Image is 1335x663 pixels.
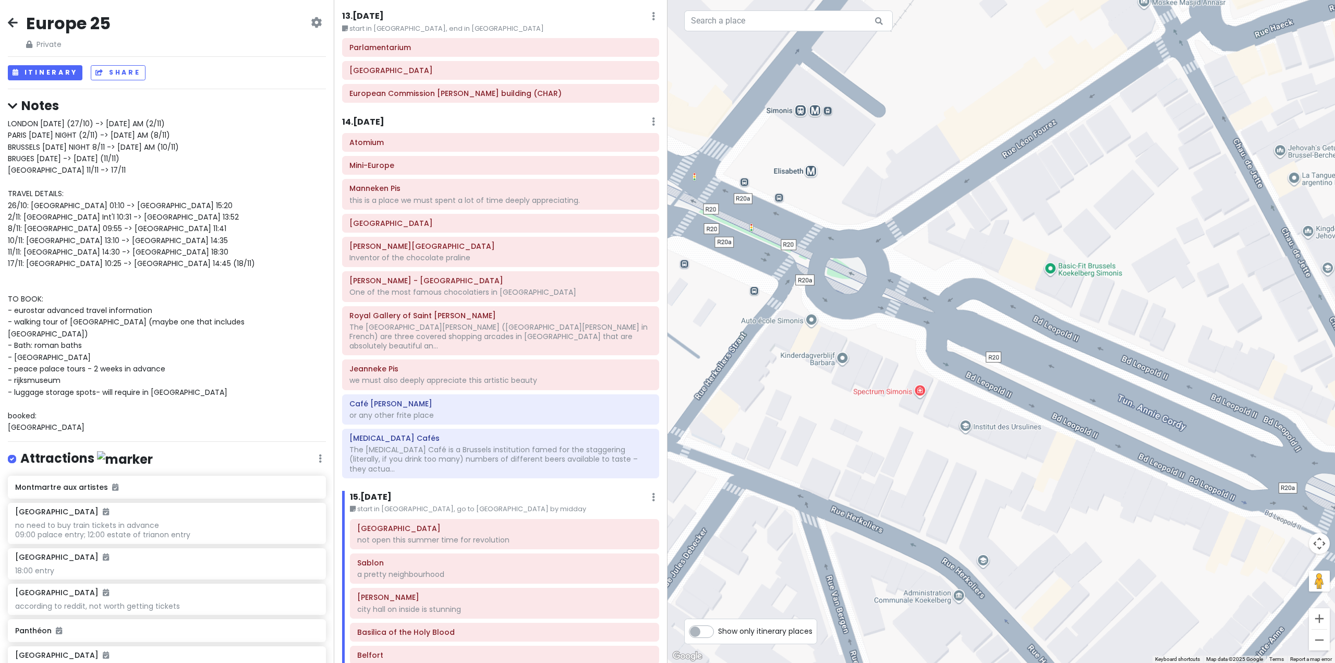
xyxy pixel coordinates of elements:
[349,445,652,474] div: The [MEDICAL_DATA] Café is a Brussels institution famed for the staggering (literally, if you dri...
[357,628,652,637] h6: Basilica of the Holy Blood
[26,39,111,50] span: Private
[103,589,109,596] i: Added to itinerary
[349,138,652,147] h6: Atomium
[349,184,652,193] h6: Manneken Pis
[8,118,255,432] span: LONDON [DATE] (27/10) -> [DATE] AM (2/11) PARIS [DATE] NIGHT (2/11) -> [DATE] AM (8/11) BRUSSELS ...
[349,161,652,170] h6: Mini-Europe
[20,450,153,467] h4: Attractions
[670,649,705,663] a: Click to see this area on Google Maps
[26,13,111,34] h2: Europe 25
[357,524,652,533] h6: Royal Palace of Brussels
[15,521,318,539] div: no need to buy train tickets in advance 09:00 palace entry; 12:00 estate of trianon entry
[1309,533,1330,554] button: Map camera controls
[350,504,659,514] small: start in [GEOGRAPHIC_DATA], go to [GEOGRAPHIC_DATA] by midday
[357,593,652,602] h6: De Burg
[112,484,118,491] i: Added to itinerary
[349,196,652,205] div: this is a place we must spent a lot of time deeply appreciating.
[15,601,318,611] div: according to reddit, not worth getting tickets
[15,507,109,516] h6: [GEOGRAPHIC_DATA]
[8,65,82,80] button: Itinerary
[97,451,153,467] img: marker
[15,483,318,492] h6: Montmartre aux artistes
[103,508,109,515] i: Added to itinerary
[684,10,893,31] input: Search a place
[357,558,652,568] h6: Sablon
[349,89,652,98] h6: European Commission Charlemagne building (CHAR)
[349,411,652,420] div: or any other frite place
[103,553,109,561] i: Added to itinerary
[349,433,652,443] h6: Delirium Cafés
[1309,608,1330,629] button: Zoom in
[342,11,384,22] h6: 13 . [DATE]
[349,242,652,251] h6: NEUHAUS Bruxelles Grand Place
[8,98,326,114] h4: Notes
[349,276,652,285] h6: Pierre Marcolini - Brussel Koninginnegalerij
[15,588,109,597] h6: [GEOGRAPHIC_DATA]
[357,605,652,614] div: city hall on inside is stunning
[1309,630,1330,650] button: Zoom out
[15,626,318,635] h6: Panthéon
[350,492,392,503] h6: 15 . [DATE]
[349,287,652,297] div: One of the most famous chocolatiers in [GEOGRAPHIC_DATA]
[349,253,652,262] div: Inventor of the chocolate praline
[15,566,318,575] div: 18:00 entry
[56,627,62,634] i: Added to itinerary
[342,23,659,34] small: start in [GEOGRAPHIC_DATA], end in [GEOGRAPHIC_DATA]
[349,219,652,228] h6: Grand Place
[1309,571,1330,592] button: Drag Pegman onto the map to open Street View
[91,65,145,80] button: Share
[1206,656,1263,662] span: Map data ©2025 Google
[357,650,652,660] h6: Belfort
[1269,656,1284,662] a: Terms (opens in new tab)
[1155,656,1200,663] button: Keyboard shortcuts
[349,311,652,320] h6: Royal Gallery of Saint Hubert
[349,364,652,373] h6: Jeanneke Pis
[357,535,652,545] div: not open this summer time for revolution
[349,376,652,385] div: we must also deeply appreciate this artistic beauty
[349,399,652,408] h6: Café Georgette
[349,322,652,351] div: The [GEOGRAPHIC_DATA][PERSON_NAME] ([GEOGRAPHIC_DATA][PERSON_NAME] in French) are three covered s...
[342,117,384,128] h6: 14 . [DATE]
[103,652,109,659] i: Added to itinerary
[1290,656,1332,662] a: Report a map error
[15,650,109,660] h6: [GEOGRAPHIC_DATA]
[357,570,652,579] div: a pretty neighbourhood
[670,649,705,663] img: Google
[15,552,109,562] h6: [GEOGRAPHIC_DATA]
[349,66,652,75] h6: Parc du Cinquantenaire
[349,43,652,52] h6: Parlamentarium
[718,625,812,637] span: Show only itinerary places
